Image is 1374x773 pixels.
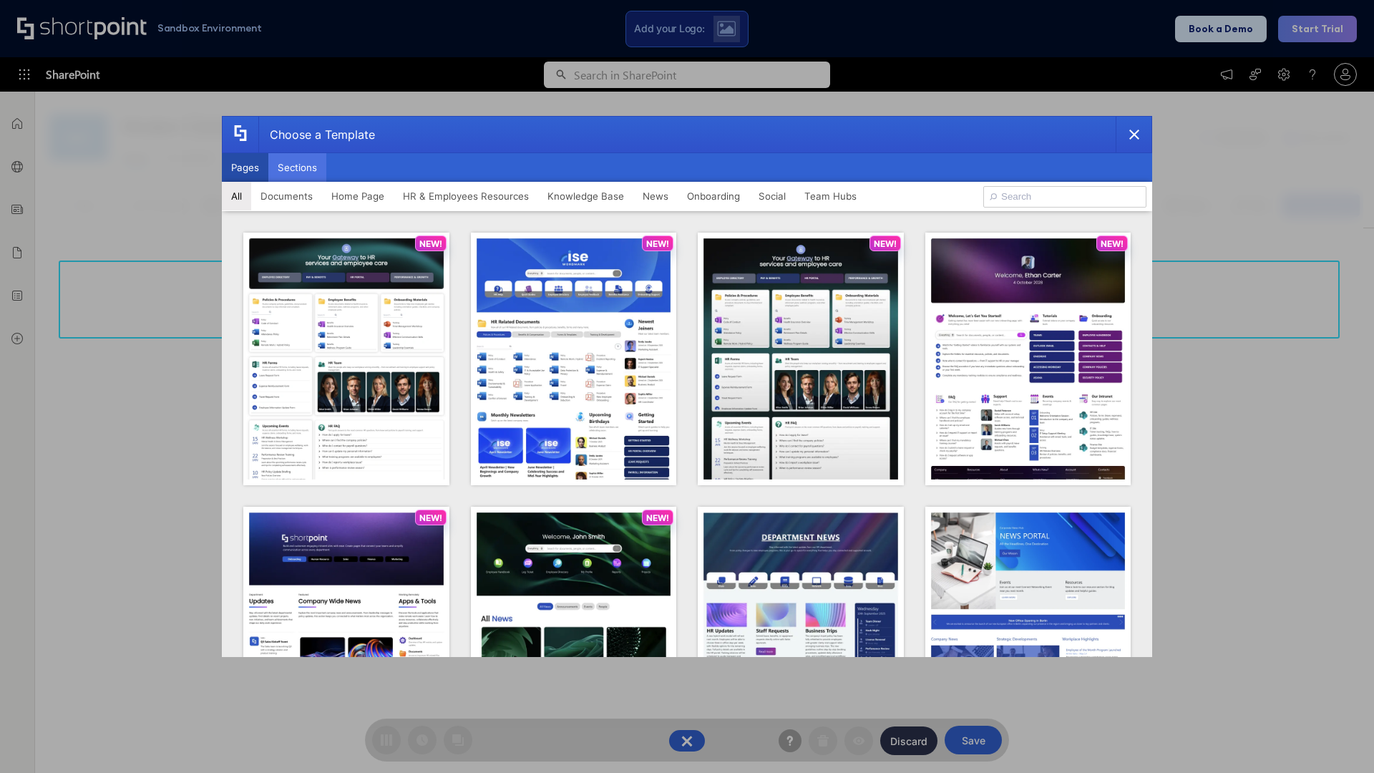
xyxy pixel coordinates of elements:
p: NEW! [646,512,669,523]
p: NEW! [874,238,897,249]
button: Knowledge Base [538,182,633,210]
button: News [633,182,678,210]
p: NEW! [646,238,669,249]
button: Onboarding [678,182,749,210]
input: Search [983,186,1146,208]
p: NEW! [419,238,442,249]
button: All [222,182,251,210]
iframe: Chat Widget [1116,607,1374,773]
button: Pages [222,153,268,182]
button: HR & Employees Resources [394,182,538,210]
p: NEW! [1101,238,1124,249]
button: Social [749,182,795,210]
p: NEW! [419,512,442,523]
button: Documents [251,182,322,210]
div: template selector [222,116,1152,657]
div: Choose a Template [258,117,375,152]
button: Sections [268,153,326,182]
button: Team Hubs [795,182,866,210]
button: Home Page [322,182,394,210]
